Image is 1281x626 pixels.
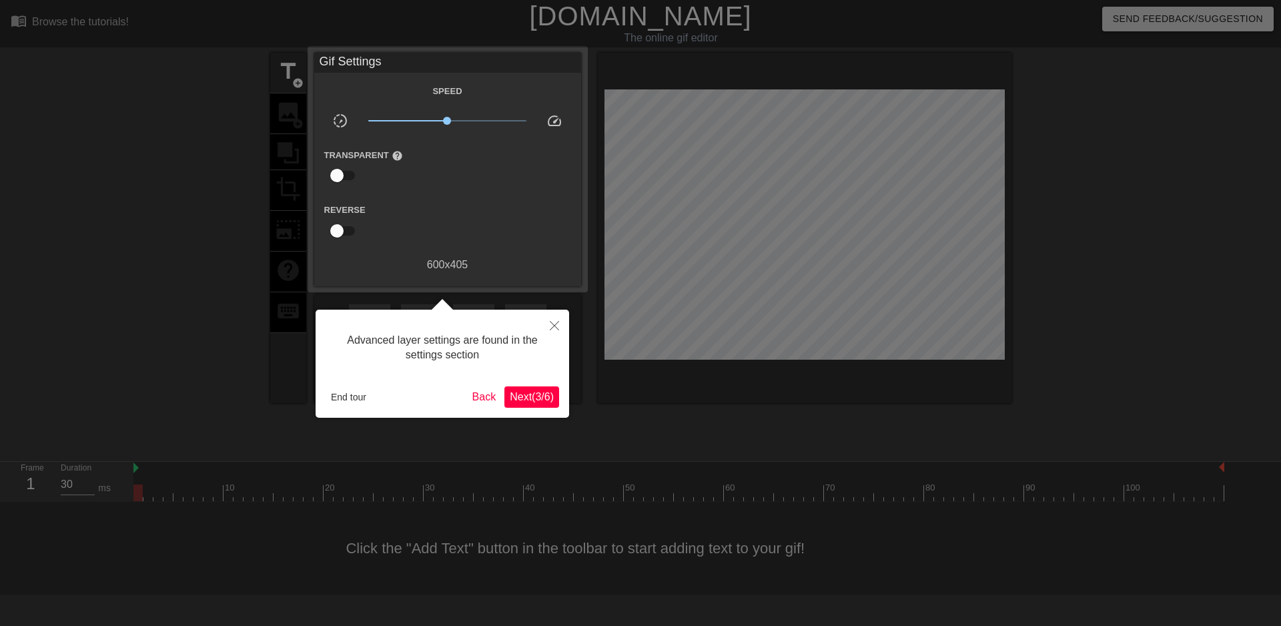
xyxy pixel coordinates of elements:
[540,310,569,340] button: Close
[326,320,559,376] div: Advanced layer settings are found in the settings section
[504,386,559,408] button: Next
[326,387,372,407] button: End tour
[510,391,554,402] span: Next ( 3 / 6 )
[467,386,502,408] button: Back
